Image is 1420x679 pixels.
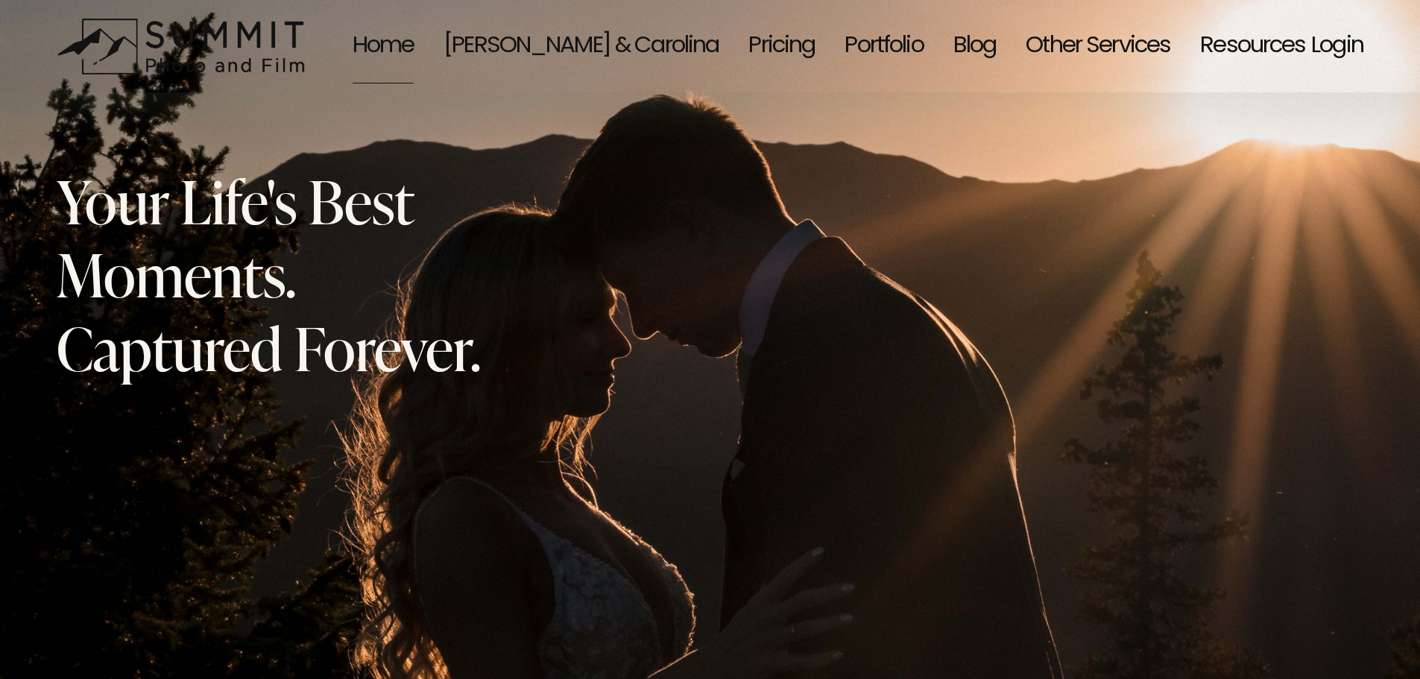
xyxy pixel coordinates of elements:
a: [PERSON_NAME] & Carolina [444,7,719,86]
a: Blog [953,7,997,86]
a: folder dropdown [1026,7,1170,86]
span: Other Services [1026,10,1170,83]
a: Portfolio [845,7,923,86]
a: folder dropdown [1200,7,1305,86]
h2: Your Life's Best Moments. Captured Forever. [57,164,541,384]
a: Home [353,7,414,86]
span: Resources [1200,10,1305,83]
a: Login [1311,10,1363,83]
a: Pricing [748,7,815,86]
img: Summit Photo and Film [57,18,314,75]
